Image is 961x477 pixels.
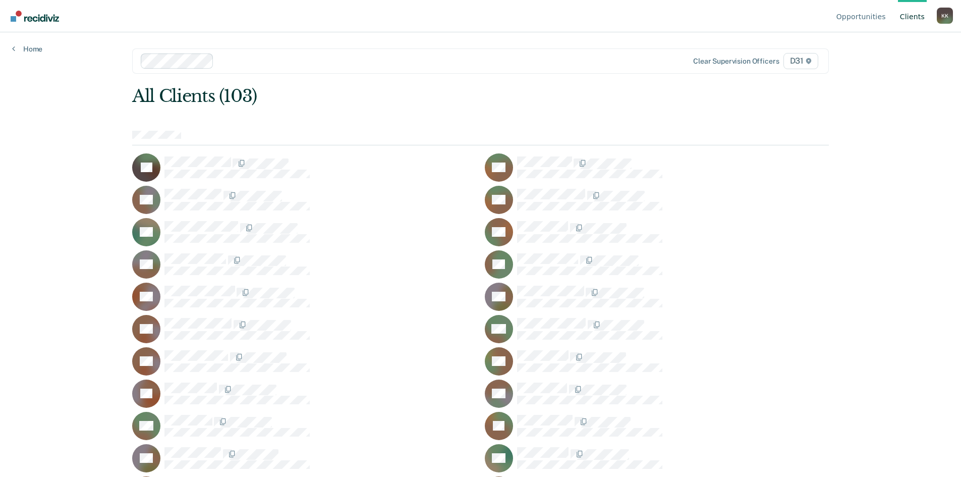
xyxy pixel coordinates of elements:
button: Profile dropdown button [937,8,953,24]
a: Home [12,44,42,54]
img: Recidiviz [11,11,59,22]
div: All Clients (103) [132,86,690,107]
div: K K [937,8,953,24]
div: Clear supervision officers [693,57,779,66]
span: D31 [783,53,818,69]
